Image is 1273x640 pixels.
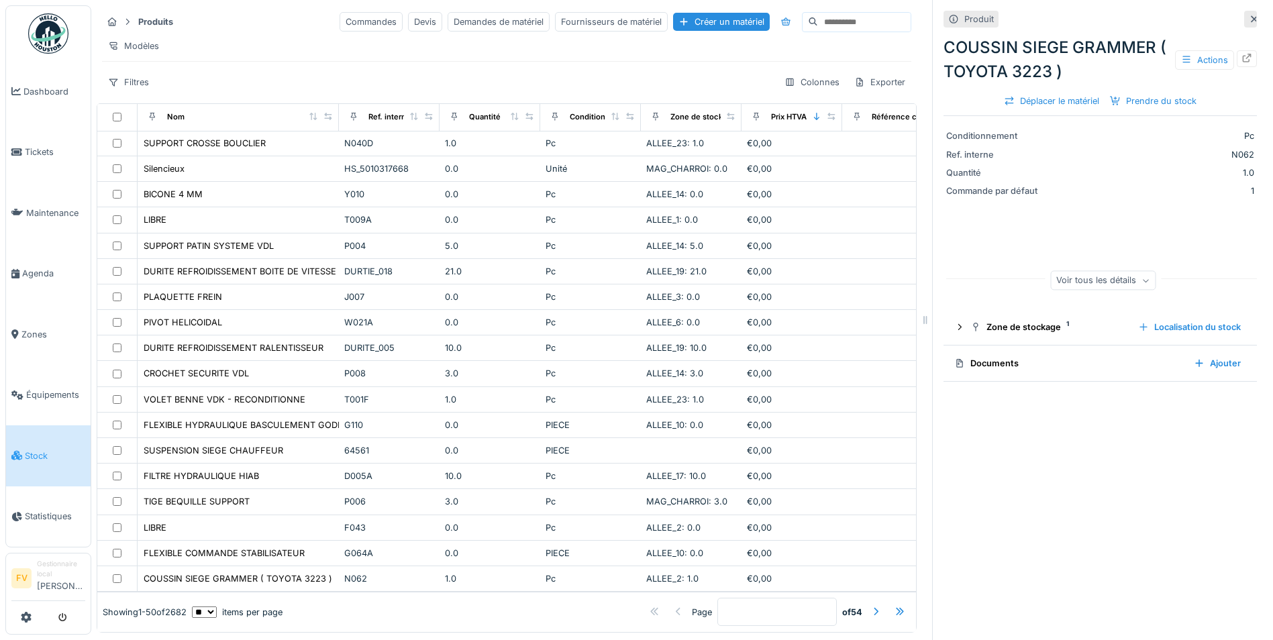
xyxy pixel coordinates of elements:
div: DURTIE_018 [344,265,434,278]
div: PIVOT HELICOIDAL [144,316,222,329]
div: 1.0 [445,137,535,150]
div: DURITE_005 [344,341,434,354]
div: €0,00 [747,265,837,278]
div: G110 [344,419,434,431]
div: FLEXIBLE COMMANDE STABILISATEUR [144,547,305,559]
span: Stock [25,449,85,462]
div: Pc [546,137,635,150]
span: Tickets [25,146,85,158]
div: SUPPORT PATIN SYSTEME VDL [144,239,274,252]
div: 0.0 [445,547,535,559]
div: N040D [344,137,434,150]
div: Ref. interne [946,148,1047,161]
div: DURITE REFROIDISSEMENT BOITE DE VITESSE [144,265,336,278]
div: 10.0 [445,470,535,482]
div: COUSSIN SIEGE GRAMMER ( TOYOTA 3223 ) [944,36,1257,84]
div: €0,00 [747,444,837,457]
div: Prix HTVA [771,111,807,123]
div: CROCHET SECURITE VDL [144,367,249,380]
div: Filtres [102,72,155,92]
div: €0,00 [747,213,837,226]
span: Statistiques [25,510,85,523]
div: Pc [546,393,635,406]
strong: of 54 [842,606,862,619]
div: Pc [546,239,635,252]
span: Équipements [26,388,85,401]
span: Zones [21,328,85,341]
div: €0,00 [747,367,837,380]
div: Pc [546,572,635,585]
div: Produit [964,13,994,25]
span: ALLEE_10: 0.0 [646,548,703,558]
div: Silencieux [144,162,185,175]
div: Commande par défaut [946,184,1047,197]
div: Fournisseurs de matériel [555,12,668,32]
div: Pc [546,213,635,226]
span: Maintenance [26,207,85,219]
summary: Zone de stockage1Localisation du stock [949,315,1252,339]
span: MAG_CHARROI: 3.0 [646,496,727,506]
strong: Produits [133,15,179,28]
div: Pc [546,265,635,278]
a: FV Gestionnaire local[PERSON_NAME] [11,559,85,601]
div: J007 [344,290,434,303]
div: Pc [546,495,635,508]
div: €0,00 [747,470,837,482]
div: 1.0 [445,572,535,585]
div: Unité [546,162,635,175]
div: P004 [344,239,434,252]
div: 1.0 [445,393,535,406]
div: Y010 [344,188,434,201]
a: Équipements [6,365,91,426]
div: Pc [546,188,635,201]
div: SUSPENSION SIEGE CHAUFFEUR [144,444,283,457]
div: FLEXIBLE HYDRAULIQUE BASCULEMENT GODET [144,419,348,431]
div: PIECE [546,419,635,431]
span: ALLEE_23: 1.0 [646,394,704,405]
div: W021A [344,316,434,329]
div: Showing 1 - 50 of 2682 [103,606,187,619]
span: Dashboard [23,85,85,98]
div: items per page [192,606,283,619]
div: T009A [344,213,434,226]
div: 0.0 [445,213,535,226]
div: €0,00 [747,572,837,585]
div: Créer un matériel [673,13,770,31]
div: SUPPORT CROSSE BOUCLIER [144,137,266,150]
div: PIECE [546,444,635,457]
div: F043 [344,521,434,534]
div: Demandes de matériel [448,12,550,32]
div: Quantité [946,166,1047,179]
div: €0,00 [747,419,837,431]
div: Conditionnement [570,111,633,123]
span: MAG_CHARROI: 0.0 [646,164,727,174]
div: DURITE REFROIDISSEMENT RALENTISSEUR [144,341,323,354]
summary: DocumentsAjouter [949,351,1252,376]
div: €0,00 [747,290,837,303]
div: €0,00 [747,495,837,508]
div: €0,00 [747,137,837,150]
div: VOLET BENNE VDK - RECONDITIONNE [144,393,305,406]
div: €0,00 [747,316,837,329]
div: Conditionnement [946,129,1047,142]
span: ALLEE_19: 10.0 [646,343,707,353]
div: Ajouter [1188,354,1246,372]
div: 10.0 [445,341,535,354]
div: PIECE [546,547,635,559]
div: P008 [344,367,434,380]
div: Pc [546,521,635,534]
a: Zones [6,304,91,365]
div: N062 [344,572,434,585]
div: 0.0 [445,188,535,201]
div: LIBRE [144,521,166,534]
div: Quantité [469,111,501,123]
div: Modèles [102,36,165,56]
div: 0.0 [445,162,535,175]
div: Pc [546,367,635,380]
div: BICONE 4 MM [144,188,203,201]
span: ALLEE_3: 0.0 [646,292,700,302]
div: 0.0 [445,290,535,303]
div: LIBRE [144,213,166,226]
div: 0.0 [445,419,535,431]
span: ALLEE_1: 0.0 [646,215,698,225]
